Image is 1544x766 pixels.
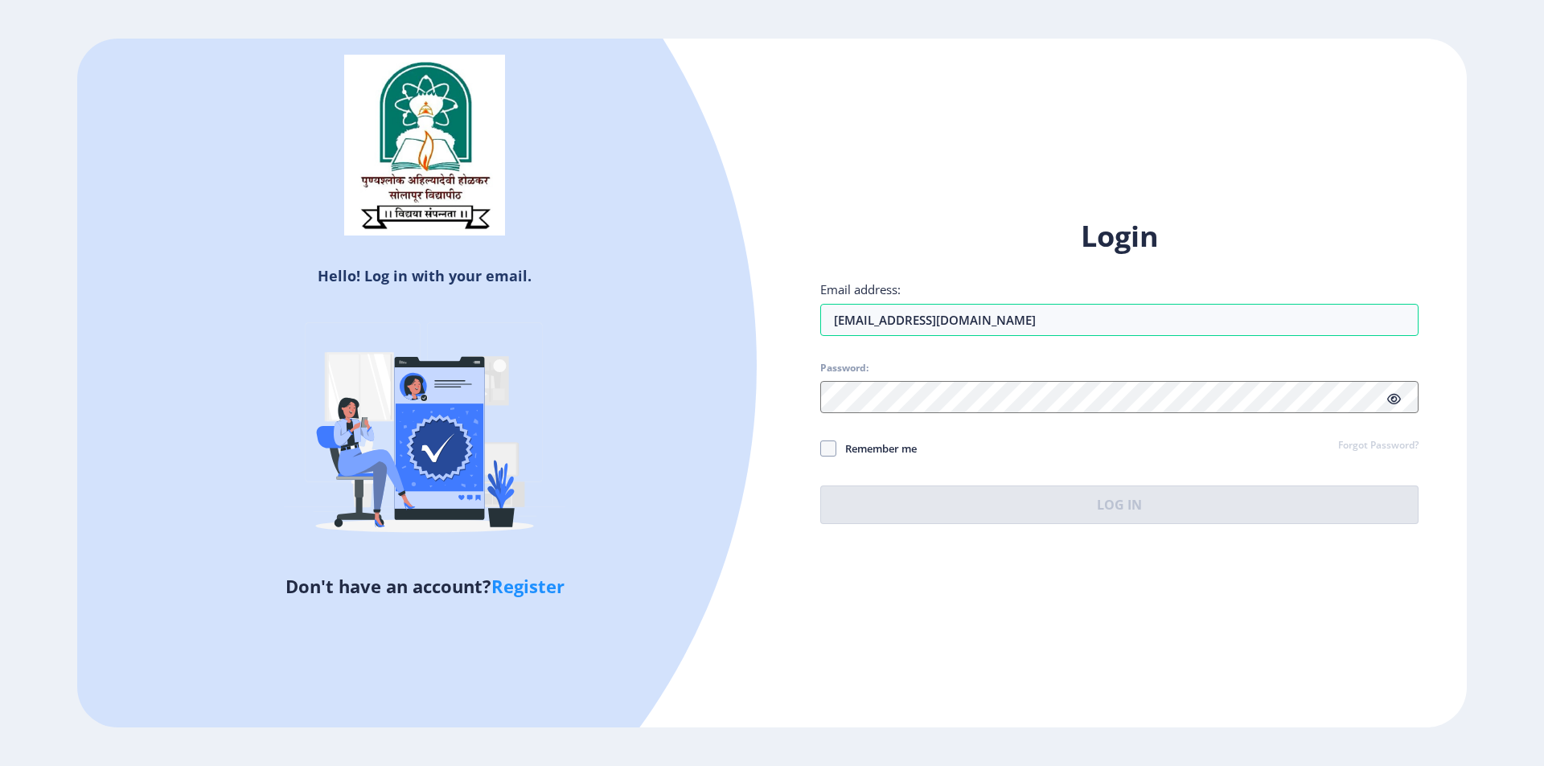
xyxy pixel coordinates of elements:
img: sulogo.png [344,55,505,236]
h1: Login [820,217,1419,256]
a: Register [491,574,565,598]
button: Log In [820,485,1419,524]
label: Password: [820,362,868,375]
input: Email address [820,304,1419,336]
img: Verified-rafiki.svg [284,292,565,573]
label: Email address: [820,281,901,297]
a: Forgot Password? [1338,439,1419,453]
h5: Don't have an account? [89,573,760,599]
span: Remember me [836,439,917,458]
